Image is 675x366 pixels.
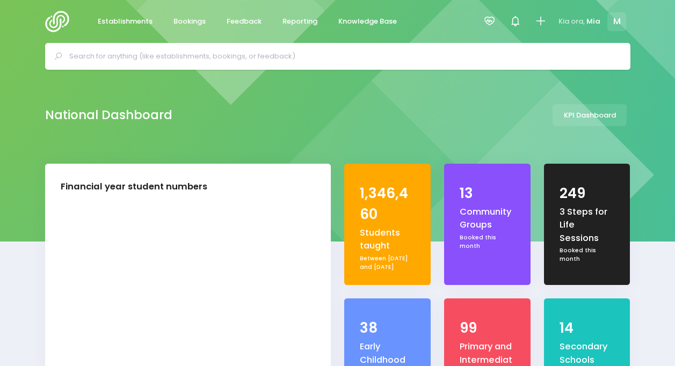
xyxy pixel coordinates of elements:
[45,108,172,122] h2: National Dashboard
[460,183,514,204] div: 13
[274,11,326,32] a: Reporting
[460,206,514,232] div: Community Groups
[282,16,317,27] span: Reporting
[460,233,514,250] div: Booked this month
[173,16,206,27] span: Bookings
[227,16,262,27] span: Feedback
[61,180,207,194] div: Financial year student numbers
[560,318,614,339] div: 14
[360,226,415,253] div: Students taught
[560,183,614,204] div: 249
[558,16,585,27] span: Kia ora,
[69,48,615,64] input: Search for anything (like establishments, bookings, or feedback)
[560,206,614,245] div: 3 Steps for Life Sessions
[45,11,76,32] img: Logo
[330,11,406,32] a: Knowledge Base
[89,11,162,32] a: Establishments
[360,254,415,271] div: Between [DATE] and [DATE]
[165,11,215,32] a: Bookings
[360,318,415,339] div: 38
[460,318,514,339] div: 99
[586,16,600,27] span: Mia
[98,16,153,27] span: Establishments
[218,11,271,32] a: Feedback
[360,183,415,225] div: 1,346,460
[553,104,627,126] a: KPI Dashboard
[338,16,397,27] span: Knowledge Base
[560,246,614,263] div: Booked this month
[607,12,626,31] span: M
